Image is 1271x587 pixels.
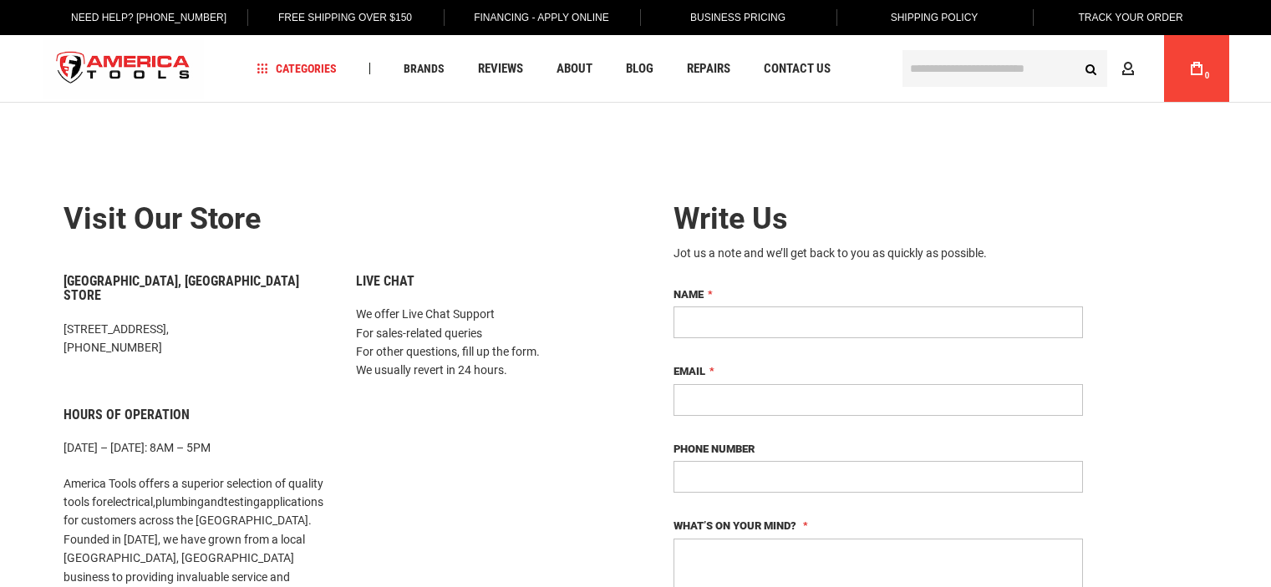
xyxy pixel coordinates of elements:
[618,58,661,80] a: Blog
[674,201,788,236] span: Write Us
[64,203,623,236] h2: Visit our store
[674,519,796,532] span: What’s on your mind?
[891,12,979,23] span: Shipping Policy
[470,58,531,80] a: Reviews
[674,365,705,377] span: Email
[64,320,331,357] p: [STREET_ADDRESS], [PHONE_NUMBER]
[1181,35,1213,102] a: 0
[674,288,704,301] span: Name
[478,63,523,75] span: Reviews
[679,58,738,80] a: Repairs
[64,274,331,303] h6: [GEOGRAPHIC_DATA], [GEOGRAPHIC_DATA] Store
[43,38,205,100] a: store logo
[674,245,1083,261] div: Jot us a note and we’ll get back to you as quickly as possible.
[687,63,730,75] span: Repairs
[764,63,831,75] span: Contact Us
[257,63,337,74] span: Categories
[356,305,623,380] p: We offer Live Chat Support For sales-related queries For other questions, fill up the form. We us...
[107,495,153,509] a: electrical
[396,58,452,80] a: Brands
[224,495,260,509] a: testing
[249,58,344,80] a: Categories
[549,58,600,80] a: About
[557,63,592,75] span: About
[64,407,331,423] h6: Hours of Operation
[356,274,623,289] h6: Live Chat
[155,495,204,509] a: plumbing
[1075,53,1107,84] button: Search
[1205,71,1210,80] span: 0
[756,58,838,80] a: Contact Us
[626,63,653,75] span: Blog
[404,63,445,74] span: Brands
[43,38,205,100] img: America Tools
[64,438,331,457] p: [DATE] – [DATE]: 8AM – 5PM
[674,443,755,455] span: Phone Number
